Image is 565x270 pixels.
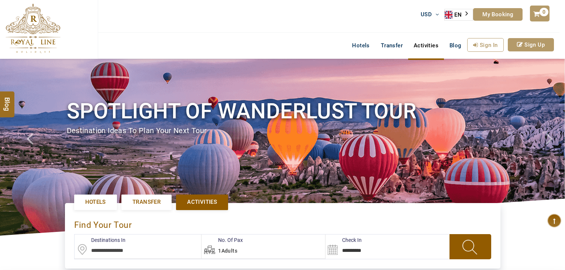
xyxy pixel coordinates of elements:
[218,248,237,254] span: 1Adults
[132,198,161,206] span: Transfer
[347,38,375,53] a: Hotels
[540,8,548,16] span: 0
[201,236,243,244] label: No. Of Pax
[508,38,554,51] a: Sign Up
[176,195,228,210] a: Activities
[3,97,12,103] span: Blog
[74,195,117,210] a: Hotels
[449,42,462,49] span: Blog
[85,198,106,206] span: Hotels
[530,6,549,21] a: 0
[6,3,61,53] img: The Royal Line Holidays
[121,195,172,210] a: Transfer
[444,9,473,21] div: Language
[473,8,523,21] a: My Booking
[444,38,467,53] a: Blog
[467,38,504,52] a: Sign In
[325,236,362,244] label: Check In
[187,198,217,206] span: Activities
[375,38,408,53] a: Transfer
[74,212,491,234] div: find your Tour
[408,38,444,53] a: Activities
[445,9,473,20] a: EN
[421,11,432,18] span: USD
[75,236,125,244] label: Destinations In
[444,9,473,21] aside: Language selected: English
